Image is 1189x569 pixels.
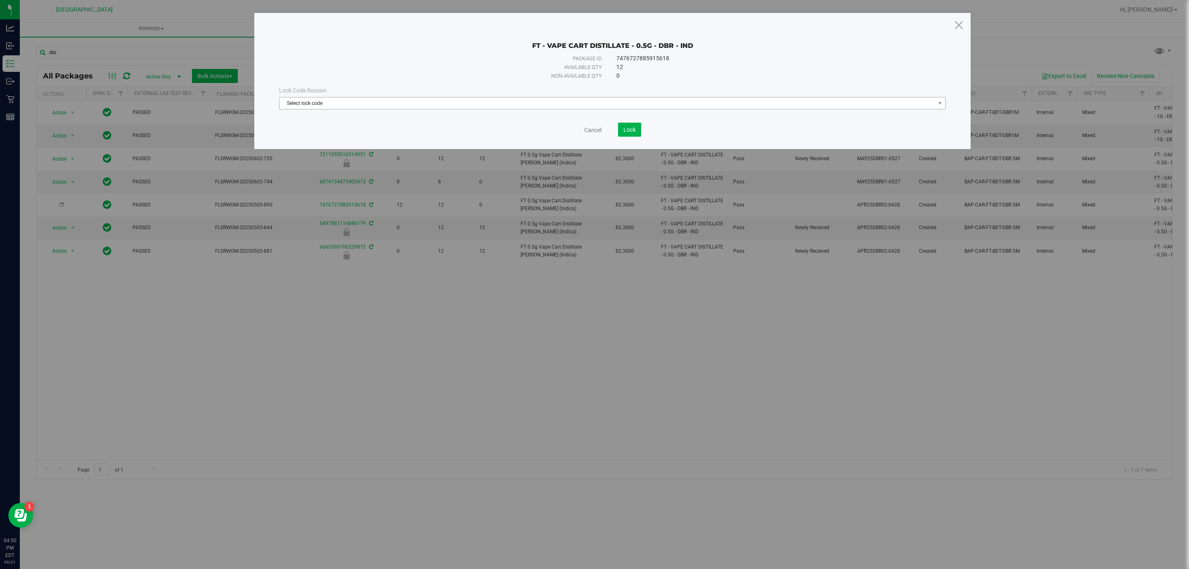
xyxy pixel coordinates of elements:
[308,63,602,71] div: Available qty
[616,71,917,80] div: 0
[584,126,602,134] a: Cancel
[935,97,945,109] span: select
[308,72,602,80] div: Non-available qty
[279,87,327,94] span: Lock Code Reason
[8,503,33,528] iframe: Resource center
[616,63,917,71] div: 12
[279,29,946,50] div: FT - VAPE CART DISTILLATE - 0.5G - DBR - IND
[279,97,935,109] span: Select lock code
[618,123,641,137] button: Lock
[623,126,636,133] span: Lock
[308,55,602,63] div: Package ID
[24,502,34,512] iframe: Resource center unread badge
[616,54,917,63] div: 7476727885915618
